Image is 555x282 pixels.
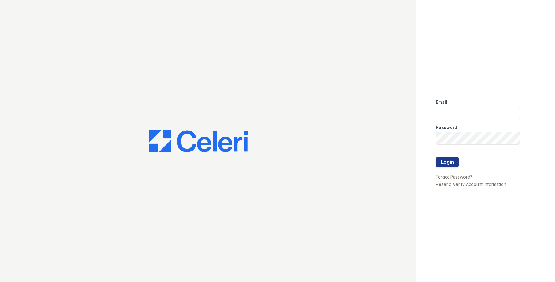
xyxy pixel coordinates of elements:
[436,124,457,131] label: Password
[149,130,248,152] img: CE_Logo_Blue-a8612792a0a2168367f1c8372b55b34899dd931a85d93a1a3d3e32e68fde9ad4.png
[436,182,506,187] a: Resend Verify Account Information
[436,174,472,179] a: Forgot Password?
[436,157,459,167] button: Login
[436,99,447,105] label: Email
